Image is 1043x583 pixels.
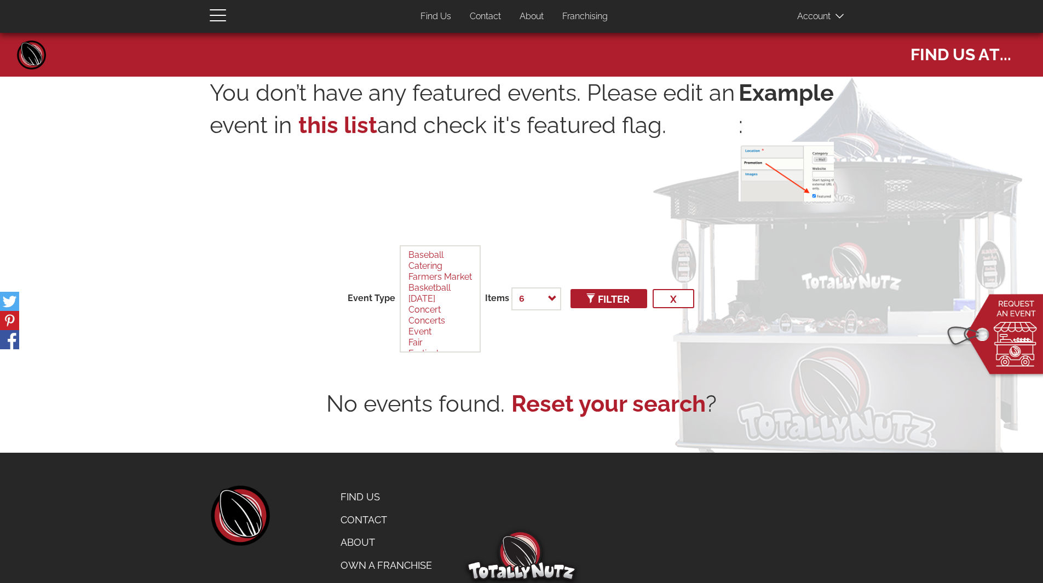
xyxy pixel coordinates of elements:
[739,77,834,109] strong: Example
[407,326,473,337] option: Event
[210,77,739,196] p: You don’t have any featured events. Please edit an event in and check it's featured flag.
[407,293,473,304] option: [DATE]
[412,6,459,27] a: Find Us
[511,388,706,420] a: Reset your search
[348,292,395,305] label: Event Type
[407,261,473,272] option: Catering
[485,292,509,305] label: Items
[554,6,616,27] a: Franchising
[210,388,834,420] div: No events found. ?
[332,486,440,509] a: Find Us
[653,289,694,308] button: x
[407,282,473,293] option: Basketball
[332,531,440,554] a: About
[332,554,440,577] a: Own a Franchise
[407,315,473,326] option: Concerts
[407,304,473,315] option: Concert
[407,348,473,359] option: Festival
[911,38,1011,66] span: Find us at...
[15,38,48,71] a: Home
[739,142,834,201] img: featured-event.png
[407,272,473,282] option: Farmers Market
[332,509,440,532] a: Contact
[407,337,473,348] option: Fair
[407,250,473,261] option: Baseball
[467,530,577,580] img: Totally Nutz Logo
[571,289,647,308] button: Filter
[511,6,552,27] a: About
[739,77,834,201] p: :
[210,486,270,546] a: home
[298,112,377,138] a: this list
[462,6,509,27] a: Contact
